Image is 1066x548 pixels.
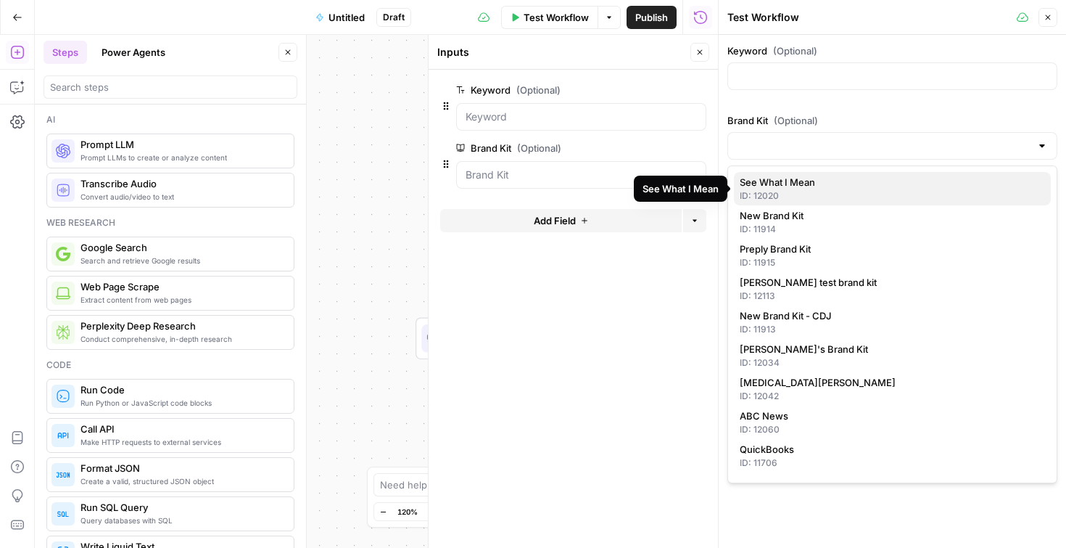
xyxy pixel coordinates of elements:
input: Search steps [50,80,291,94]
span: Convert audio/video to text [80,191,282,203]
div: Inputs [437,45,686,60]
span: Preply Brand Kit [740,242,1039,256]
div: ID: 12034 [740,356,1045,369]
span: AirOps [740,475,1039,490]
button: Untitled [307,6,373,29]
input: Keyword [466,110,697,124]
label: Keyword [727,44,1057,58]
label: Brand Kit [727,113,1057,128]
span: Perplexity Deep Research [80,319,282,333]
div: ID: 12060 [740,423,1045,436]
span: 120% [397,506,418,518]
div: Code [46,359,294,372]
span: [PERSON_NAME] test brand kit [740,275,1039,290]
div: LLM · GPT-4.1Prompt LLMStep 1 [416,318,685,360]
span: QuickBooks [740,442,1039,457]
span: Run Code [80,383,282,397]
div: EndOutput [416,412,685,454]
span: Create a valid, structured JSON object [80,475,282,487]
span: Format JSON [80,461,282,475]
div: ID: 11914 [740,223,1045,236]
button: Power Agents [93,41,174,64]
div: ID: 11706 [740,457,1045,470]
div: ID: 11913 [740,323,1045,336]
span: See What I Mean [740,175,1039,189]
input: Brand Kit [466,168,697,182]
span: (Optional) [773,44,817,58]
span: Google Search [80,240,282,255]
div: ID: 12020 [740,189,1045,203]
span: Run Python or JavaScript code blocks [80,397,282,409]
span: Web Page Scrape [80,279,282,294]
span: Extract content from web pages [80,294,282,306]
span: (Optional) [516,83,561,97]
span: Conduct comprehensive, in-depth research [80,333,282,345]
div: WorkflowSet InputsInputs [416,224,685,266]
span: Search and retrieve Google results [80,255,282,266]
div: See What I Mean [643,181,719,196]
button: Add Field [440,209,682,232]
label: Keyword [456,83,624,97]
button: Steps [44,41,87,64]
button: Test Workflow [501,6,598,29]
span: Prompt LLMs to create or analyze content [80,152,282,163]
span: Draft [383,11,405,24]
span: Publish [635,10,668,25]
span: Make HTTP requests to external services [80,436,282,448]
span: Transcribe Audio [80,176,282,191]
span: (Optional) [517,141,561,155]
div: Ai [46,113,294,126]
span: [PERSON_NAME]'s Brand Kit [740,342,1039,356]
span: ABC News [740,409,1039,423]
span: Run SQL Query [80,500,282,515]
span: New Brand Kit [740,208,1039,223]
label: Brand Kit [456,141,624,155]
span: New Brand Kit - CDJ [740,308,1039,323]
span: [MEDICAL_DATA][PERSON_NAME] [740,375,1039,390]
div: ID: 12042 [740,390,1045,403]
span: Add Field [534,213,576,228]
span: Untitled [329,10,365,25]
span: Call API [80,422,282,436]
span: Prompt LLM [80,137,282,152]
span: Test Workflow [524,10,589,25]
div: ID: 12113 [740,290,1045,303]
span: Query databases with SQL [80,515,282,526]
div: ID: 11915 [740,256,1045,269]
span: (Optional) [774,113,818,128]
div: Web research [46,216,294,229]
button: Publish [627,6,677,29]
